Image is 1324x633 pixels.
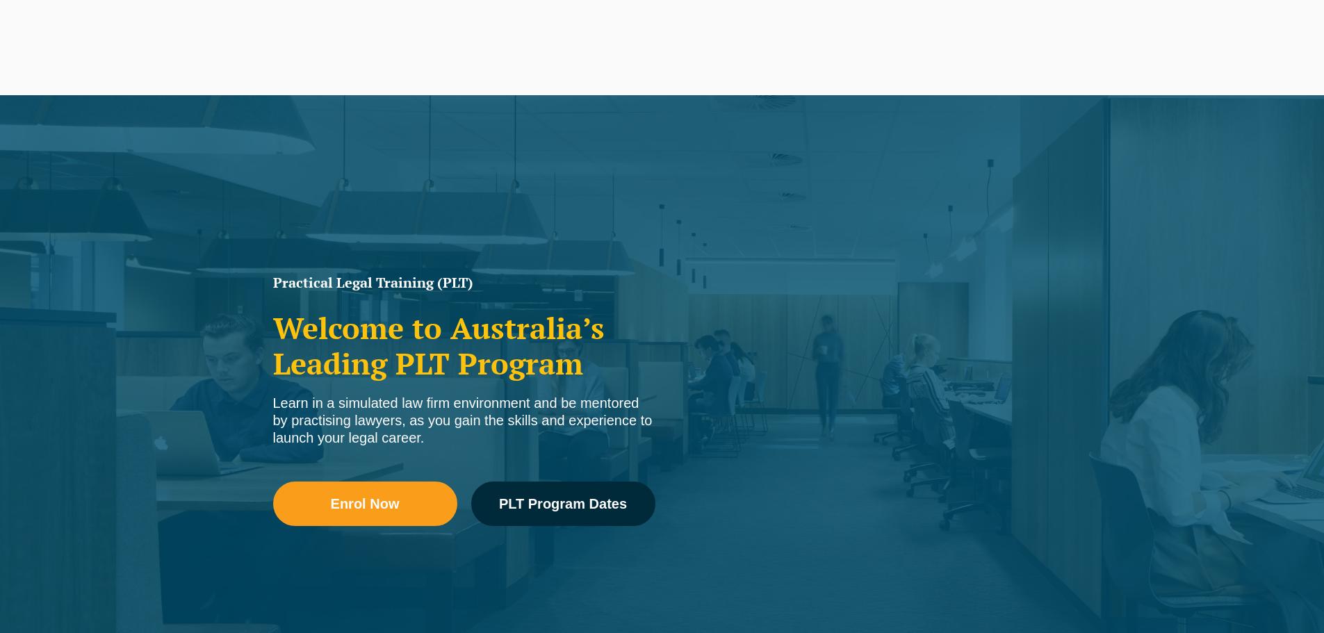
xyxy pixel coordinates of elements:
div: Learn in a simulated law firm environment and be mentored by practising lawyers, as you gain the ... [273,395,655,447]
span: Enrol Now [331,497,400,511]
span: PLT Program Dates [499,497,627,511]
a: Enrol Now [273,482,457,526]
h1: Practical Legal Training (PLT) [273,276,655,290]
a: PLT Program Dates [471,482,655,526]
h2: Welcome to Australia’s Leading PLT Program [273,311,655,381]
